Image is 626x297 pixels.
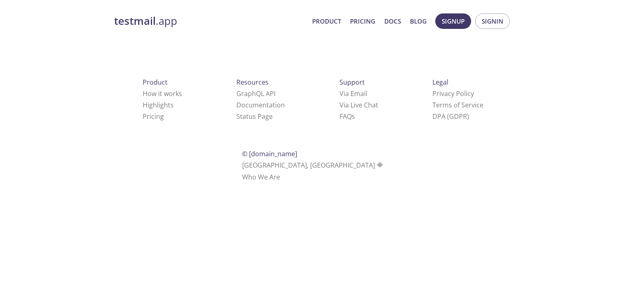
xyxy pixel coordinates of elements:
a: Status Page [236,112,273,121]
span: Signin [482,16,503,26]
span: Legal [432,78,448,87]
button: Signin [475,13,510,29]
button: Signup [435,13,471,29]
a: Highlights [143,100,174,109]
a: GraphQL API [236,89,276,98]
span: © [DOMAIN_NAME] [242,149,297,158]
strong: testmail [114,14,156,28]
a: Product [312,16,341,26]
span: Signup [442,16,465,26]
span: [GEOGRAPHIC_DATA], [GEOGRAPHIC_DATA] [242,161,384,170]
a: Pricing [350,16,375,26]
span: s [352,112,355,121]
a: Docs [384,16,401,26]
a: Via Email [339,89,367,98]
a: Blog [410,16,427,26]
span: Resources [236,78,269,87]
a: DPA (GDPR) [432,112,469,121]
a: Pricing [143,112,164,121]
span: Product [143,78,168,87]
a: testmail.app [114,14,306,28]
span: Support [339,78,365,87]
a: Who We Are [242,173,280,181]
a: FAQ [339,112,355,121]
a: Documentation [236,100,285,109]
a: Terms of Service [432,100,483,109]
a: Privacy Policy [432,89,474,98]
a: Via Live Chat [339,100,378,109]
a: How it works [143,89,182,98]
